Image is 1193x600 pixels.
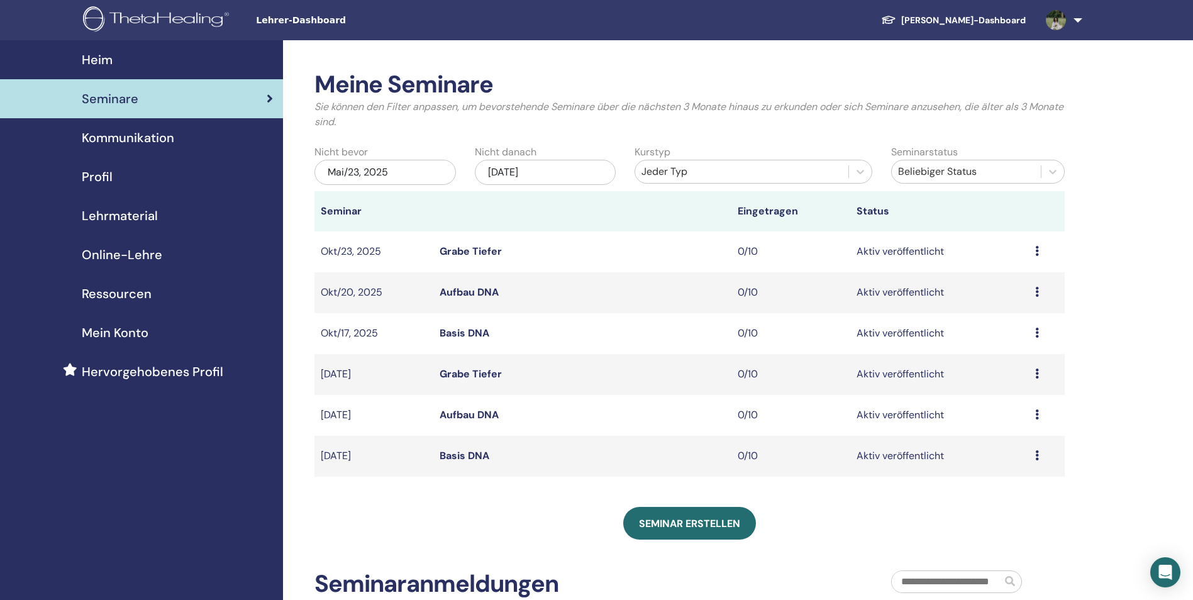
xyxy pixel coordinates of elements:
[314,272,433,313] td: Okt/20, 2025
[82,206,158,225] span: Lehrmaterial
[82,50,113,69] span: Heim
[850,354,1029,395] td: Aktiv veröffentlicht
[850,231,1029,272] td: Aktiv veröffentlicht
[82,245,162,264] span: Online-Lehre
[731,395,850,436] td: 0/10
[850,272,1029,313] td: Aktiv veröffentlicht
[82,167,113,186] span: Profil
[440,245,502,258] a: Grabe Tiefer
[623,507,756,540] a: Seminar erstellen
[731,354,850,395] td: 0/10
[891,145,958,160] label: Seminarstatus
[639,517,740,530] span: Seminar erstellen
[635,145,670,160] label: Kurstyp
[314,395,433,436] td: [DATE]
[731,436,850,477] td: 0/10
[314,231,433,272] td: Okt/23, 2025
[440,326,489,340] a: Basis DNA
[314,436,433,477] td: [DATE]
[314,191,433,231] th: Seminar
[731,313,850,354] td: 0/10
[440,367,502,381] a: Grabe Tiefer
[314,160,456,185] div: Mai/23, 2025
[82,89,138,108] span: Seminare
[82,323,148,342] span: Mein Konto
[850,313,1029,354] td: Aktiv veröffentlicht
[475,160,616,185] div: [DATE]
[83,6,233,35] img: logo.png
[82,128,174,147] span: Kommunikation
[641,164,842,179] div: Jeder Typ
[850,395,1029,436] td: Aktiv veröffentlicht
[314,313,433,354] td: Okt/17, 2025
[314,354,433,395] td: [DATE]
[314,145,368,160] label: Nicht bevor
[82,284,152,303] span: Ressourcen
[731,191,850,231] th: Eingetragen
[440,408,499,421] a: Aufbau DNA
[731,272,850,313] td: 0/10
[440,286,499,299] a: Aufbau DNA
[314,70,1065,99] h2: Meine Seminare
[440,449,489,462] a: Basis DNA
[82,362,223,381] span: Hervorgehobenes Profil
[871,9,1036,32] a: [PERSON_NAME]-Dashboard
[898,164,1035,179] div: Beliebiger Status
[314,99,1065,130] p: Sie können den Filter anpassen, um bevorstehende Seminare über die nächsten 3 Monate hinaus zu er...
[314,570,558,599] h2: Seminaranmeldungen
[1046,10,1066,30] img: default.jpg
[850,191,1029,231] th: Status
[1150,557,1180,587] div: Open Intercom Messenger
[475,145,536,160] label: Nicht danach
[850,436,1029,477] td: Aktiv veröffentlicht
[881,14,896,25] img: graduation-cap-white.svg
[731,231,850,272] td: 0/10
[256,14,445,27] span: Lehrer-Dashboard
